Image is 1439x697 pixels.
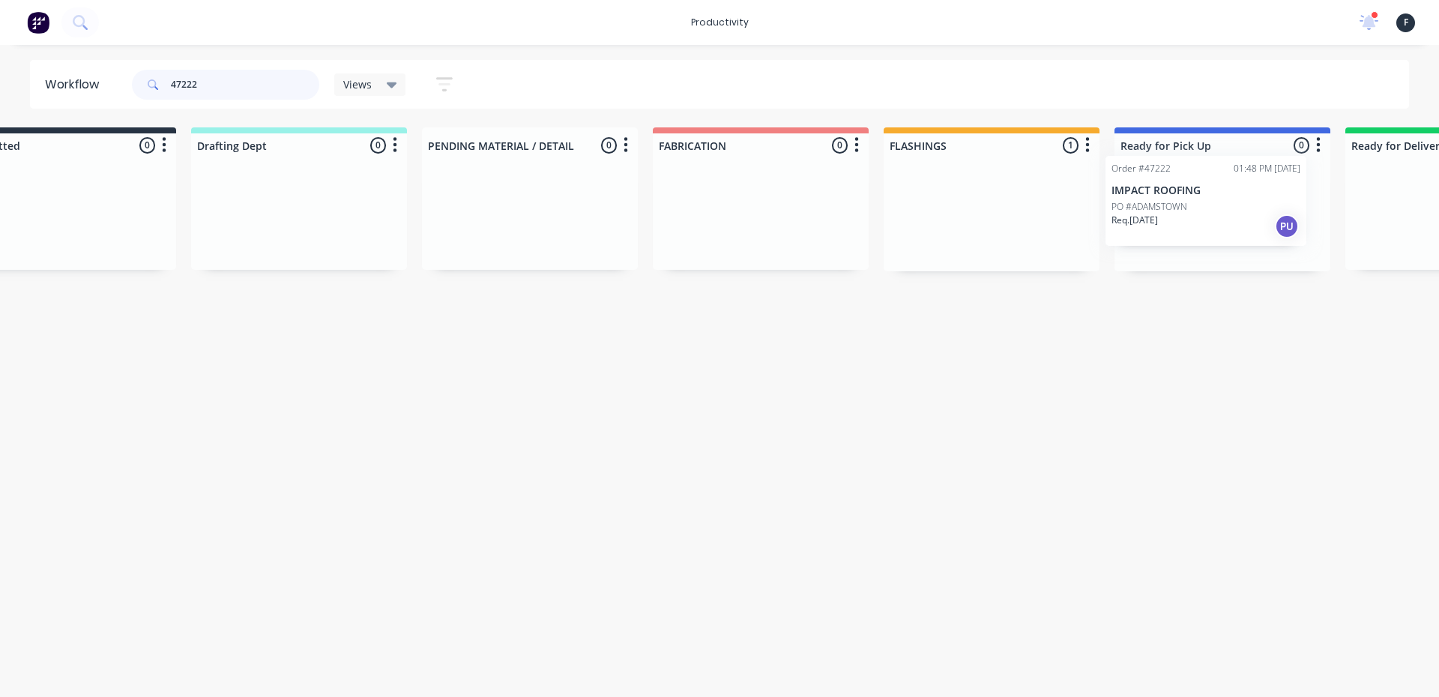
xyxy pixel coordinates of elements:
img: Factory [27,11,49,34]
span: F [1404,16,1408,29]
input: Search for orders... [171,70,319,100]
div: Workflow [45,76,106,94]
span: Views [343,76,372,92]
div: productivity [684,11,756,34]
